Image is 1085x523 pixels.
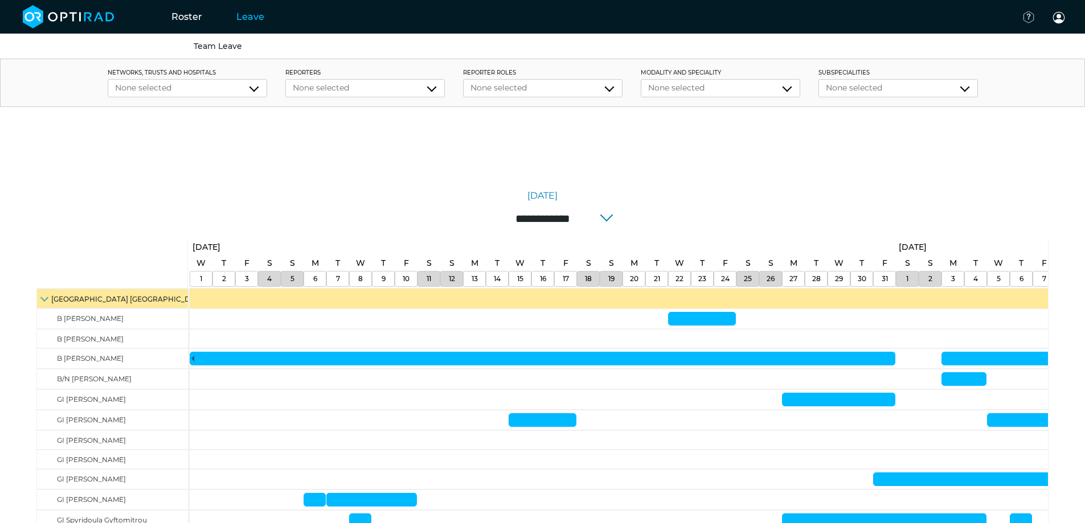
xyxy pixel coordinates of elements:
a: October 15, 2025 [514,271,526,286]
a: October 13, 2025 [469,271,481,286]
a: November 7, 2025 [1039,255,1050,271]
a: October 4, 2025 [264,271,275,286]
a: October 17, 2025 [560,255,571,271]
a: October 2, 2025 [219,255,229,271]
a: October 26, 2025 [765,255,776,271]
a: [DATE] [527,189,558,203]
div: None selected [115,82,260,94]
label: Modality and Speciality [641,68,800,77]
a: October 4, 2025 [264,255,275,271]
a: October 12, 2025 [446,271,458,286]
a: October 14, 2025 [491,271,503,286]
a: October 15, 2025 [513,255,527,271]
div: None selected [293,82,437,94]
a: October 13, 2025 [468,255,481,271]
a: October 6, 2025 [310,271,320,286]
a: October 25, 2025 [741,271,755,286]
div: None selected [826,82,971,94]
a: October 20, 2025 [628,255,641,271]
a: October 1, 2025 [190,239,223,256]
a: October 27, 2025 [787,255,800,271]
a: October 18, 2025 [583,255,594,271]
a: October 1, 2025 [194,255,208,271]
label: networks, trusts and hospitals [108,68,267,77]
span: B [PERSON_NAME] [57,314,124,323]
a: October 8, 2025 [353,255,368,271]
a: October 5, 2025 [287,255,298,271]
a: November 3, 2025 [948,271,958,286]
a: October 28, 2025 [809,271,824,286]
a: November 5, 2025 [994,271,1004,286]
a: October 9, 2025 [378,255,388,271]
a: October 14, 2025 [492,255,502,271]
a: October 30, 2025 [855,271,869,286]
a: October 24, 2025 [720,255,731,271]
a: November 6, 2025 [1016,255,1026,271]
a: October 31, 2025 [879,255,890,271]
a: October 19, 2025 [606,255,617,271]
a: October 18, 2025 [582,271,595,286]
a: November 1, 2025 [902,255,913,271]
a: October 10, 2025 [400,271,412,286]
a: October 22, 2025 [673,271,686,286]
label: Reporter roles [463,68,623,77]
a: October 8, 2025 [355,271,366,286]
span: B/N [PERSON_NAME] [57,374,132,383]
span: B [PERSON_NAME] [57,335,124,343]
div: None selected [470,82,615,94]
span: GI [PERSON_NAME] [57,495,126,504]
span: B [PERSON_NAME] [57,354,124,363]
span: GI [PERSON_NAME] [57,455,126,464]
a: October 1, 2025 [197,271,205,286]
a: October 7, 2025 [333,271,343,286]
a: November 7, 2025 [1039,271,1049,286]
a: October 21, 2025 [651,271,663,286]
a: November 6, 2025 [1017,271,1026,286]
a: November 4, 2025 [971,255,981,271]
a: November 5, 2025 [991,255,1006,271]
a: October 23, 2025 [695,271,709,286]
a: October 6, 2025 [309,255,322,271]
a: October 3, 2025 [242,271,252,286]
span: GI [PERSON_NAME] [57,436,126,444]
a: October 9, 2025 [379,271,388,286]
a: Team Leave [194,41,242,51]
a: October 17, 2025 [560,271,572,286]
a: October 27, 2025 [787,271,800,286]
a: October 20, 2025 [627,271,641,286]
span: [GEOGRAPHIC_DATA] [GEOGRAPHIC_DATA] [51,295,207,303]
span: GI [PERSON_NAME] [57,475,126,483]
a: October 22, 2025 [672,255,687,271]
a: November 4, 2025 [971,271,981,286]
label: Subspecialities [818,68,978,77]
a: October 7, 2025 [333,255,343,271]
span: GI [PERSON_NAME] [57,395,126,403]
a: October 10, 2025 [401,255,412,271]
div: None selected [648,82,793,94]
a: November 1, 2025 [896,239,930,256]
a: October 2, 2025 [219,271,229,286]
a: October 19, 2025 [605,271,617,286]
a: November 1, 2025 [903,271,911,286]
a: October 29, 2025 [832,271,846,286]
span: GI [PERSON_NAME] [57,415,126,424]
a: November 2, 2025 [925,255,936,271]
a: October 5, 2025 [288,271,297,286]
a: October 12, 2025 [447,255,457,271]
a: October 24, 2025 [718,271,732,286]
a: October 30, 2025 [857,255,867,271]
a: October 3, 2025 [241,255,252,271]
a: October 29, 2025 [832,255,846,271]
a: November 3, 2025 [947,255,960,271]
a: October 11, 2025 [424,255,435,271]
a: October 21, 2025 [652,255,662,271]
a: October 25, 2025 [743,255,754,271]
a: October 16, 2025 [537,271,549,286]
a: October 16, 2025 [538,255,548,271]
a: November 2, 2025 [926,271,935,286]
a: October 28, 2025 [811,255,821,271]
label: Reporters [285,68,445,77]
a: October 23, 2025 [697,255,707,271]
a: October 11, 2025 [424,271,434,286]
a: October 31, 2025 [879,271,891,286]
